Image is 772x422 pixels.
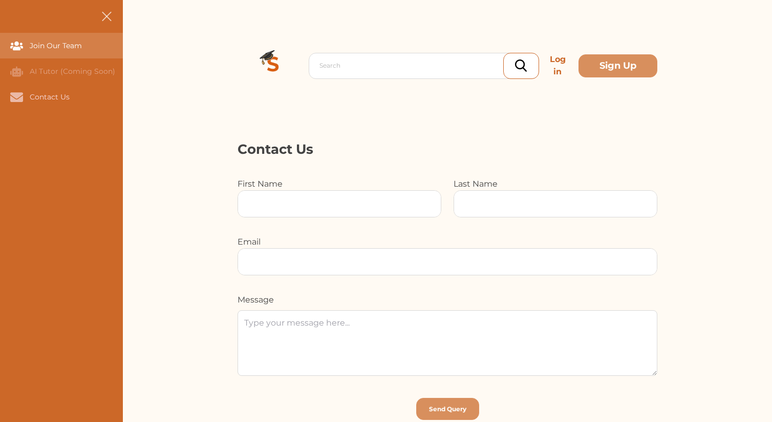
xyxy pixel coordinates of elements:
[238,237,261,247] label: Email
[238,179,283,189] label: First Name
[416,398,479,420] button: [object Object]
[238,295,274,305] label: Message
[578,54,657,77] button: Sign Up
[515,59,527,72] img: search_icon
[454,179,498,189] label: Last Name
[238,139,657,159] p: Contact Us
[238,29,309,103] img: Logo
[541,49,574,82] p: Log in
[429,405,466,414] p: Send Query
